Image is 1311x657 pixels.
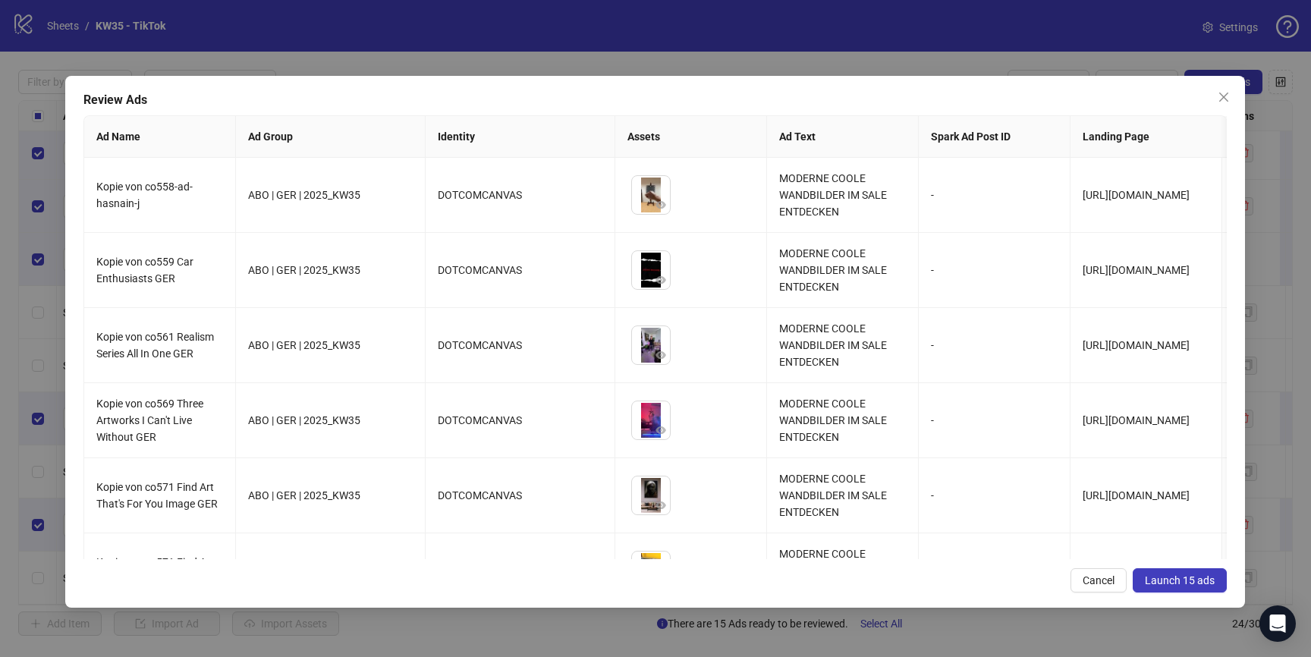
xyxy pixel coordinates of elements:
[632,401,670,439] img: Asset 1
[632,251,670,289] img: Asset 1
[438,412,602,429] div: DOTCOMCANVAS
[632,176,670,214] img: Asset 1
[779,322,887,368] span: MODERNE COOLE WANDBILDER IM SALE ENTDECKEN
[1070,116,1231,158] th: Landing Page
[767,116,919,158] th: Ad Text
[1083,189,1190,201] span: [URL][DOMAIN_NAME]
[248,262,413,278] div: ABO | GER | 2025_KW35
[632,326,670,364] img: Asset 1
[248,187,413,203] div: ABO | GER | 2025_KW35
[236,116,426,158] th: Ad Group
[615,116,767,158] th: Assets
[655,350,666,360] span: eye
[1083,489,1190,501] span: [URL][DOMAIN_NAME]
[96,181,193,209] span: Kopie von co558-ad-hasnain-j
[655,500,666,511] span: eye
[1259,605,1296,642] div: Open Intercom Messenger
[1133,568,1228,593] button: Launch 15 ads
[931,414,934,426] span: -
[652,496,670,514] button: Preview
[655,275,666,285] span: eye
[779,172,887,218] span: MODERNE COOLE WANDBILDER IM SALE ENTDECKEN
[655,425,666,435] span: eye
[1071,568,1127,593] button: Cancel
[84,116,236,158] th: Ad Name
[931,189,934,201] span: -
[1146,574,1215,586] span: Launch 15 ads
[1083,264,1190,276] span: [URL][DOMAIN_NAME]
[652,271,670,289] button: Preview
[96,481,218,510] span: Kopie von co571 Find Art That's For You Image GER
[779,473,887,518] span: MODERNE COOLE WANDBILDER IM SALE ENTDECKEN
[426,116,615,158] th: Identity
[632,552,670,589] img: Asset 1
[248,412,413,429] div: ABO | GER | 2025_KW35
[652,346,670,364] button: Preview
[438,262,602,278] div: DOTCOMCANVAS
[96,556,215,585] span: Kopie von co571 Find Art That's For You Video GER
[652,421,670,439] button: Preview
[248,337,413,354] div: ABO | GER | 2025_KW35
[96,331,214,360] span: Kopie von co561 Realism Series All In One GER
[96,256,193,284] span: Kopie von co559 Car Enthusiasts GER
[1083,574,1115,586] span: Cancel
[931,489,934,501] span: -
[1212,85,1237,109] button: Close
[1083,339,1190,351] span: [URL][DOMAIN_NAME]
[1218,91,1231,103] span: close
[83,91,1227,109] div: Review Ads
[779,398,887,443] span: MODERNE COOLE WANDBILDER IM SALE ENTDECKEN
[655,200,666,210] span: eye
[919,116,1070,158] th: Spark Ad Post ID
[632,476,670,514] img: Asset 1
[438,487,602,504] div: DOTCOMCANVAS
[652,196,670,214] button: Preview
[438,187,602,203] div: DOTCOMCANVAS
[931,264,934,276] span: -
[931,339,934,351] span: -
[779,548,887,593] span: MODERNE COOLE WANDBILDER IM SALE ENTDECKEN
[96,398,203,443] span: Kopie von co569 Three Artworks I Can't Live Without GER
[248,487,413,504] div: ABO | GER | 2025_KW35
[438,337,602,354] div: DOTCOMCANVAS
[1083,414,1190,426] span: [URL][DOMAIN_NAME]
[779,247,887,293] span: MODERNE COOLE WANDBILDER IM SALE ENTDECKEN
